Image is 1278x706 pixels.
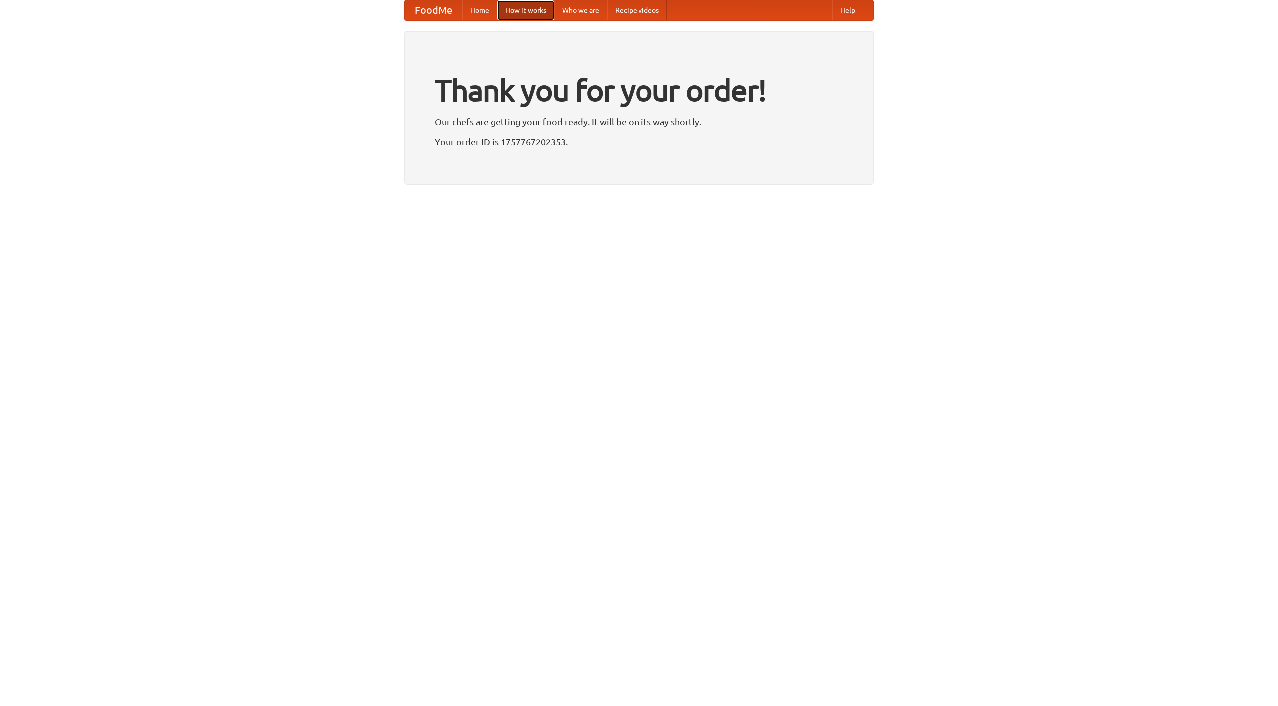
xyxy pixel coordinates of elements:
[497,0,554,20] a: How it works
[462,0,497,20] a: Home
[832,0,863,20] a: Help
[435,134,843,149] p: Your order ID is 1757767202353.
[607,0,667,20] a: Recipe videos
[554,0,607,20] a: Who we are
[435,114,843,129] p: Our chefs are getting your food ready. It will be on its way shortly.
[405,0,462,20] a: FoodMe
[435,66,843,114] h1: Thank you for your order!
